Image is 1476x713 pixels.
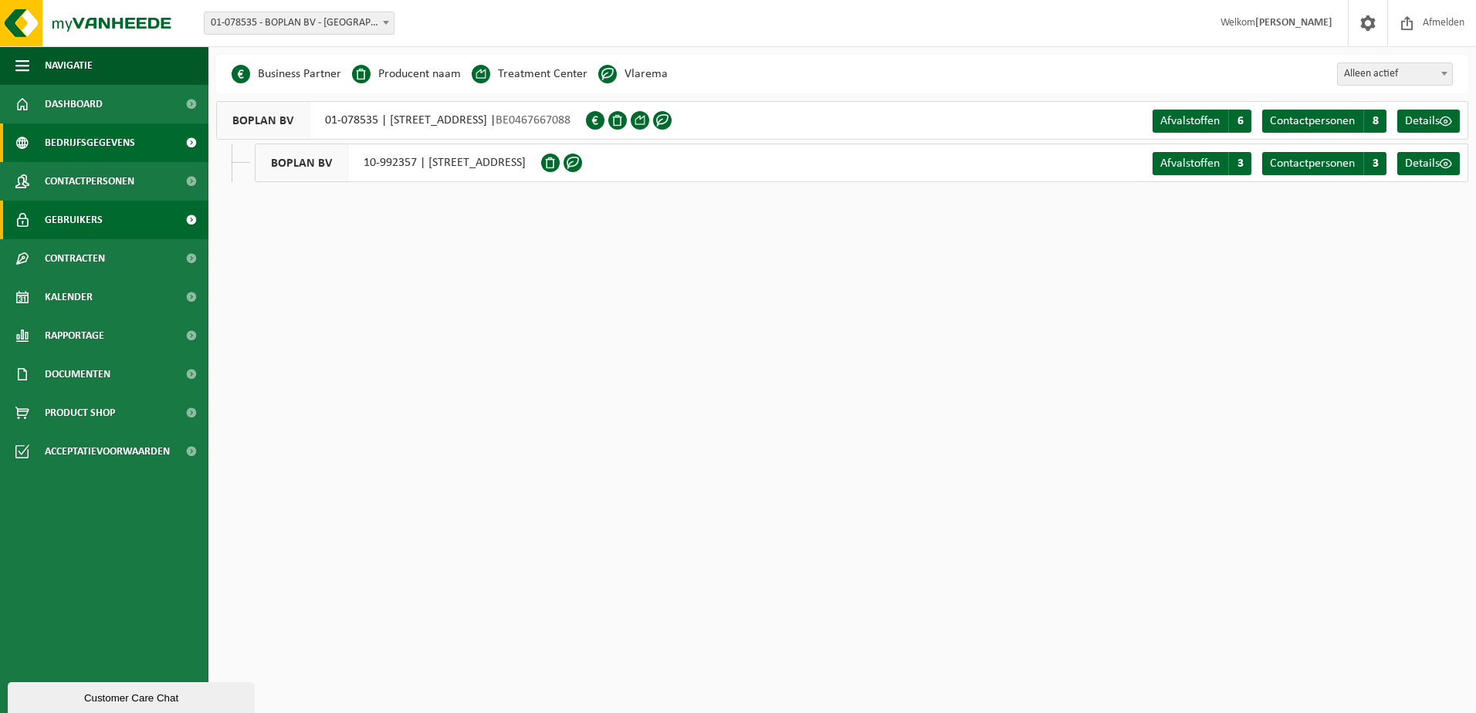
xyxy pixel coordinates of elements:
a: Details [1397,110,1460,133]
a: Contactpersonen 8 [1262,110,1386,133]
span: 8 [1363,110,1386,133]
span: Afvalstoffen [1160,157,1220,170]
span: Rapportage [45,316,104,355]
li: Business Partner [232,63,341,86]
span: Kalender [45,278,93,316]
span: 3 [1363,152,1386,175]
span: 3 [1228,152,1251,175]
span: 01-078535 - BOPLAN BV - MOORSELE [204,12,394,35]
span: 6 [1228,110,1251,133]
a: Afvalstoffen 3 [1153,152,1251,175]
span: Contactpersonen [45,162,134,201]
span: Navigatie [45,46,93,85]
span: Afvalstoffen [1160,115,1220,127]
li: Treatment Center [472,63,587,86]
span: Contactpersonen [1270,157,1355,170]
span: 01-078535 - BOPLAN BV - MOORSELE [205,12,394,34]
span: BE0467667088 [496,114,570,127]
div: 10-992357 | [STREET_ADDRESS] [255,144,541,182]
a: Afvalstoffen 6 [1153,110,1251,133]
li: Vlarema [598,63,668,86]
div: 01-078535 | [STREET_ADDRESS] | [216,101,586,140]
span: BOPLAN BV [256,144,348,181]
span: Contracten [45,239,105,278]
strong: [PERSON_NAME] [1255,17,1332,29]
a: Details [1397,152,1460,175]
span: Acceptatievoorwaarden [45,432,170,471]
span: Bedrijfsgegevens [45,123,135,162]
span: Contactpersonen [1270,115,1355,127]
span: Product Shop [45,394,115,432]
iframe: chat widget [8,679,258,713]
span: Alleen actief [1338,63,1452,85]
span: Details [1405,115,1440,127]
span: BOPLAN BV [217,102,310,139]
span: Gebruikers [45,201,103,239]
a: Contactpersonen 3 [1262,152,1386,175]
span: Documenten [45,355,110,394]
li: Producent naam [352,63,461,86]
span: Alleen actief [1337,63,1453,86]
span: Details [1405,157,1440,170]
span: Dashboard [45,85,103,123]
